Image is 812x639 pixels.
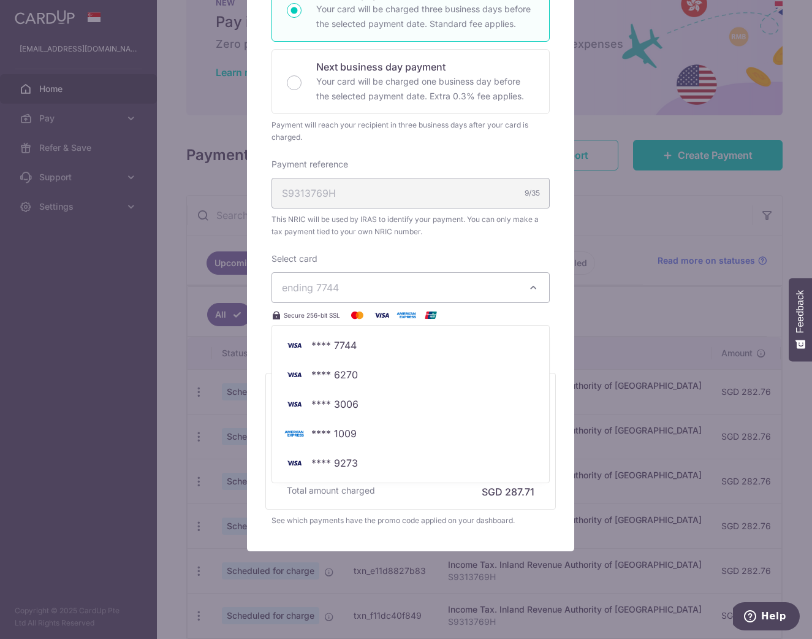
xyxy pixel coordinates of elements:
p: Your card will be charged one business day before the selected payment date. Extra 0.3% fee applies. [316,74,534,104]
img: Bank Card [282,397,306,411]
h6: SGD 287.71 [482,484,534,499]
button: Feedback - Show survey [789,278,812,361]
img: Bank Card [282,338,306,353]
p: Your card will be charged three business days before the selected payment date. Standard fee appl... [316,2,534,31]
iframe: Opens a widget where you can find more information [733,602,800,633]
img: Mastercard [345,308,370,323]
span: ending 7744 [282,281,339,294]
img: Visa [370,308,394,323]
img: Bank Card [282,367,306,382]
div: Payment will reach your recipient in three business days after your card is charged. [271,119,550,143]
img: Bank Card [282,426,306,441]
label: Select card [271,253,317,265]
div: See which payments have the promo code applied on your dashboard. [271,515,550,527]
h6: Total amount charged [287,484,375,497]
button: ending 7744 [271,272,550,303]
img: American Express [394,308,419,323]
span: Feedback [795,290,806,333]
div: 9/35 [525,187,540,199]
label: Payment reference [271,158,348,170]
span: Secure 256-bit SSL [284,310,340,320]
img: Bank Card [282,456,306,470]
img: UnionPay [419,308,443,323]
p: Next business day payment [316,59,534,74]
span: This NRIC will be used by IRAS to identify your payment. You can only make a tax payment tied to ... [271,213,550,238]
